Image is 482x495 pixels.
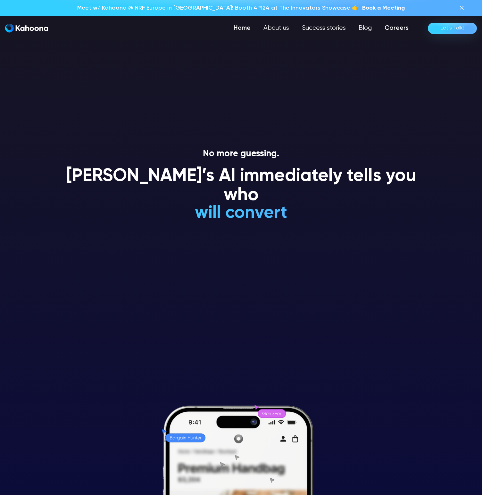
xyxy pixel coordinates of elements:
[77,4,359,12] p: Meet w/ Kahoona @ NRF Europe in [GEOGRAPHIC_DATA]! Booth 4P124 at The Innovators Showcase 👉
[257,22,295,35] a: About us
[58,149,424,159] p: No more guessing.
[352,22,378,35] a: Blog
[227,22,257,35] a: Home
[428,23,477,34] a: Let’s Talk!
[362,4,405,12] a: Book a Meeting
[147,204,336,223] h1: will convert
[441,23,464,33] div: Let’s Talk!
[5,24,48,33] img: Kahoona logo white
[362,5,405,11] span: Book a Meeting
[378,22,415,35] a: Careers
[5,24,48,33] a: home
[295,22,352,35] a: Success stories
[170,436,202,440] g: Bargain Hunter
[58,167,424,205] h1: [PERSON_NAME]’s AI immediately tells you who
